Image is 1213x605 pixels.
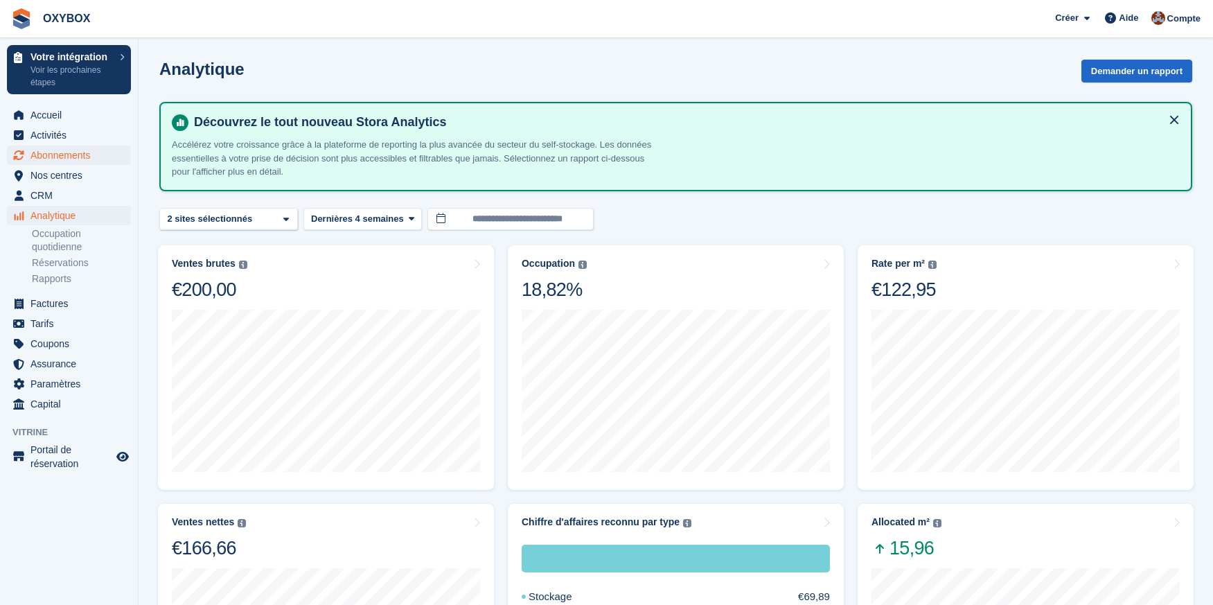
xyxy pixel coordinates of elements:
[172,278,247,301] div: €200,00
[30,294,114,313] span: Factures
[7,125,131,145] a: menu
[30,354,114,374] span: Assurance
[871,258,925,270] div: Rate per m²
[7,45,131,94] a: Votre intégration Voir les prochaines étapes
[12,426,138,439] span: Vitrine
[165,212,258,226] div: 2 sites sélectionnés
[933,519,941,527] img: icon-info-grey-7440780725fd019a000dd9b08b2336e03edf1995a4989e88bcd33f0948082b44.svg
[871,516,930,528] div: Allocated m²
[1167,12,1201,26] span: Compte
[7,334,131,353] a: menu
[11,8,32,29] img: stora-icon-8386f47178a22dfd0bd8f6a31ec36ba5ce8667c1dd55bd0f319d3a0aa187defe.svg
[7,394,131,414] a: menu
[30,394,114,414] span: Capital
[32,272,131,286] a: Rapports
[7,294,131,313] a: menu
[30,52,113,62] p: Votre intégration
[30,105,114,125] span: Accueil
[32,227,131,254] a: Occupation quotidienne
[30,146,114,165] span: Abonnements
[1081,60,1192,82] button: Demander un rapport
[172,258,236,270] div: Ventes brutes
[30,206,114,225] span: Analytique
[1119,11,1138,25] span: Aide
[1151,11,1165,25] img: Adrien MAS
[7,186,131,205] a: menu
[7,354,131,374] a: menu
[303,208,422,231] button: Dernières 4 semaines
[30,314,114,333] span: Tarifs
[32,256,131,270] a: Réservations
[7,314,131,333] a: menu
[30,186,114,205] span: CRM
[7,146,131,165] a: menu
[159,60,245,78] h2: Analytique
[30,64,113,89] p: Voir les prochaines étapes
[1055,11,1079,25] span: Créer
[172,138,657,179] p: Accélérez votre croissance grâce à la plateforme de reporting la plus avancée du secteur du self-...
[172,536,246,560] div: €166,66
[522,589,605,605] div: Stockage
[7,206,131,225] a: menu
[238,519,246,527] img: icon-info-grey-7440780725fd019a000dd9b08b2336e03edf1995a4989e88bcd33f0948082b44.svg
[928,261,937,269] img: icon-info-grey-7440780725fd019a000dd9b08b2336e03edf1995a4989e88bcd33f0948082b44.svg
[798,589,830,605] div: €69,89
[522,258,575,270] div: Occupation
[30,166,114,185] span: Nos centres
[7,443,131,471] a: menu
[871,278,937,301] div: €122,95
[311,212,404,226] span: Dernières 4 semaines
[522,278,587,301] div: 18,82%
[522,545,830,572] div: Stockage
[172,516,234,528] div: Ventes nettes
[37,7,96,30] a: OXYBOX
[30,334,114,353] span: Coupons
[188,114,1180,130] h4: Découvrez le tout nouveau Stora Analytics
[30,374,114,394] span: Paramètres
[578,261,587,269] img: icon-info-grey-7440780725fd019a000dd9b08b2336e03edf1995a4989e88bcd33f0948082b44.svg
[30,443,114,471] span: Portail de réservation
[7,374,131,394] a: menu
[114,448,131,465] a: Boutique d'aperçu
[30,125,114,145] span: Activités
[7,166,131,185] a: menu
[871,536,941,560] span: 15,96
[683,519,691,527] img: icon-info-grey-7440780725fd019a000dd9b08b2336e03edf1995a4989e88bcd33f0948082b44.svg
[7,105,131,125] a: menu
[239,261,247,269] img: icon-info-grey-7440780725fd019a000dd9b08b2336e03edf1995a4989e88bcd33f0948082b44.svg
[522,516,680,528] div: Chiffre d'affaires reconnu par type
